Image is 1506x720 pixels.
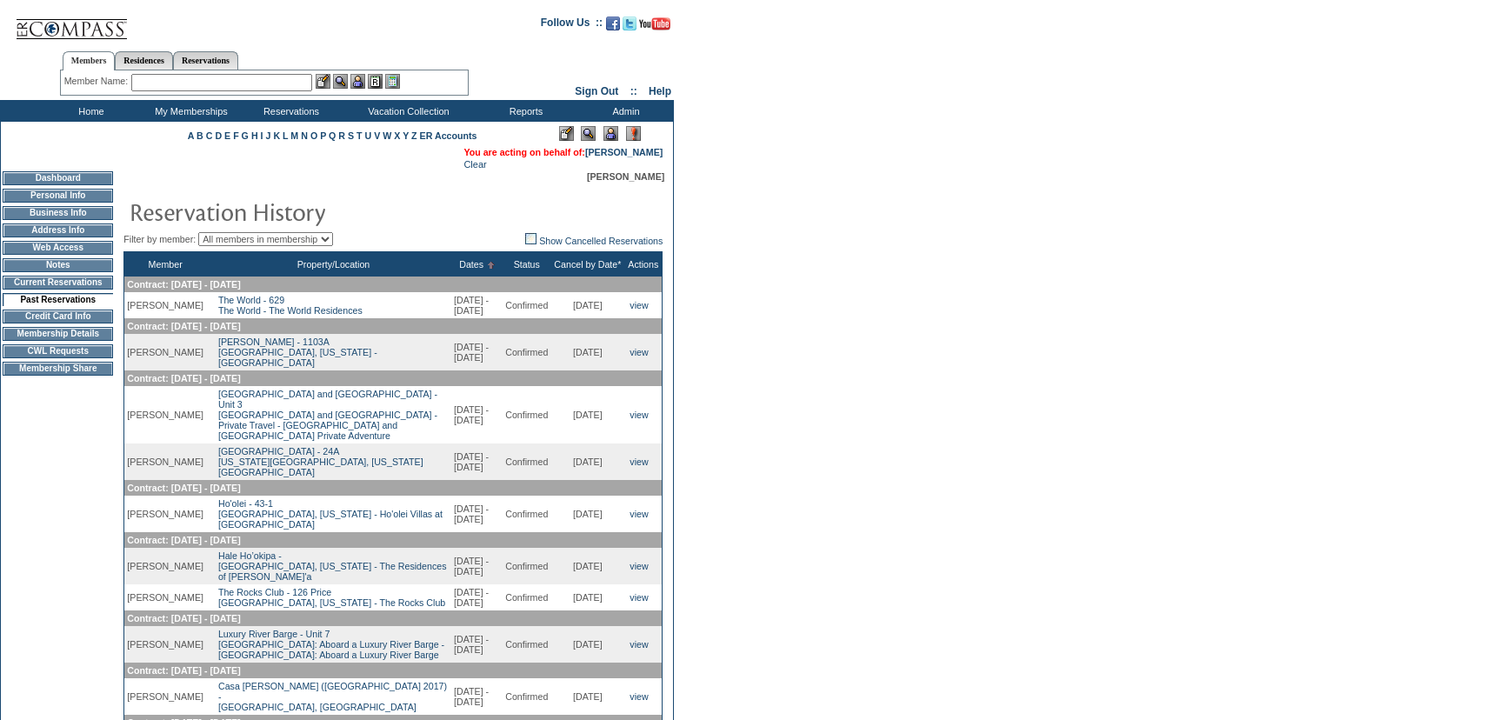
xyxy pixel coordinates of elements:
[550,548,624,584] td: [DATE]
[503,584,550,610] td: Confirmed
[3,310,113,323] td: Credit Card Info
[463,159,486,170] a: Clear
[3,344,113,358] td: CWL Requests
[503,496,550,532] td: Confirmed
[129,194,476,229] img: pgTtlResHistory.gif
[124,496,206,532] td: [PERSON_NAME]
[206,130,213,141] a: C
[124,584,206,610] td: [PERSON_NAME]
[329,130,336,141] a: Q
[127,613,240,623] span: Contract: [DATE] - [DATE]
[451,584,503,610] td: [DATE] - [DATE]
[218,550,447,582] a: Hale Ho’okipa -[GEOGRAPHIC_DATA], [US_STATE] - The Residences of [PERSON_NAME]'a
[115,51,173,70] a: Residences
[630,561,648,571] a: view
[3,293,113,306] td: Past Reservations
[218,681,447,712] a: Casa [PERSON_NAME] ([GEOGRAPHIC_DATA] 2017) -[GEOGRAPHIC_DATA], [GEOGRAPHIC_DATA]
[554,259,621,270] a: Cancel by Date*
[451,548,503,584] td: [DATE] - [DATE]
[127,373,240,383] span: Contract: [DATE] - [DATE]
[630,639,648,650] a: view
[483,262,495,269] img: Ascending
[283,130,288,141] a: L
[39,100,139,122] td: Home
[218,389,437,441] a: [GEOGRAPHIC_DATA] and [GEOGRAPHIC_DATA] - Unit 3[GEOGRAPHIC_DATA] and [GEOGRAPHIC_DATA] - Private...
[3,223,113,237] td: Address Info
[451,292,503,318] td: [DATE] - [DATE]
[503,386,550,443] td: Confirmed
[124,678,206,715] td: [PERSON_NAME]
[374,130,380,141] a: V
[403,130,409,141] a: Y
[550,334,624,370] td: [DATE]
[550,292,624,318] td: [DATE]
[63,51,116,70] a: Members
[188,130,194,141] a: A
[339,100,474,122] td: Vacation Collection
[348,130,354,141] a: S
[503,292,550,318] td: Confirmed
[606,22,620,32] a: Become our fan on Facebook
[123,234,196,244] span: Filter by member:
[649,85,671,97] a: Help
[624,252,662,277] th: Actions
[316,74,330,89] img: b_edit.gif
[474,100,574,122] td: Reports
[623,22,636,32] a: Follow us on Twitter
[603,126,618,141] img: Impersonate
[451,496,503,532] td: [DATE] - [DATE]
[218,295,363,316] a: The World - 629The World - The World Residences
[15,4,128,40] img: Compass Home
[127,483,240,493] span: Contract: [DATE] - [DATE]
[574,100,674,122] td: Admin
[550,443,624,480] td: [DATE]
[124,292,206,318] td: [PERSON_NAME]
[550,626,624,663] td: [DATE]
[365,130,372,141] a: U
[218,446,423,477] a: [GEOGRAPHIC_DATA] - 24A[US_STATE][GEOGRAPHIC_DATA], [US_STATE][GEOGRAPHIC_DATA]
[218,498,443,530] a: Ho'olei - 43-1[GEOGRAPHIC_DATA], [US_STATE] - Ho'olei Villas at [GEOGRAPHIC_DATA]
[124,386,206,443] td: [PERSON_NAME]
[630,691,648,702] a: view
[3,189,113,203] td: Personal Info
[587,171,664,182] span: [PERSON_NAME]
[630,509,648,519] a: view
[218,587,445,608] a: The Rocks Club - 126 Price[GEOGRAPHIC_DATA], [US_STATE] - The Rocks Club
[124,626,206,663] td: [PERSON_NAME]
[3,206,113,220] td: Business Info
[451,678,503,715] td: [DATE] - [DATE]
[503,334,550,370] td: Confirmed
[3,171,113,185] td: Dashboard
[463,147,663,157] span: You are acting on behalf of:
[218,629,444,660] a: Luxury River Barge - Unit 7[GEOGRAPHIC_DATA]: Aboard a Luxury River Barge - [GEOGRAPHIC_DATA]: Ab...
[357,130,363,141] a: T
[273,130,280,141] a: K
[525,236,663,246] a: Show Cancelled Reservations
[261,130,263,141] a: I
[451,443,503,480] td: [DATE] - [DATE]
[626,126,641,141] img: Log Concern/Member Elevation
[173,51,238,70] a: Reservations
[368,74,383,89] img: Reservations
[64,74,131,89] div: Member Name:
[3,241,113,255] td: Web Access
[139,100,239,122] td: My Memberships
[251,130,258,141] a: H
[242,130,249,141] a: G
[630,457,648,467] a: view
[581,126,596,141] img: View Mode
[124,443,206,480] td: [PERSON_NAME]
[503,678,550,715] td: Confirmed
[630,347,648,357] a: view
[541,15,603,36] td: Follow Us ::
[639,22,670,32] a: Subscribe to our YouTube Channel
[503,443,550,480] td: Confirmed
[127,535,240,545] span: Contract: [DATE] - [DATE]
[290,130,298,141] a: M
[333,74,348,89] img: View
[550,496,624,532] td: [DATE]
[350,74,365,89] img: Impersonate
[630,592,648,603] a: view
[550,584,624,610] td: [DATE]
[127,321,240,331] span: Contract: [DATE] - [DATE]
